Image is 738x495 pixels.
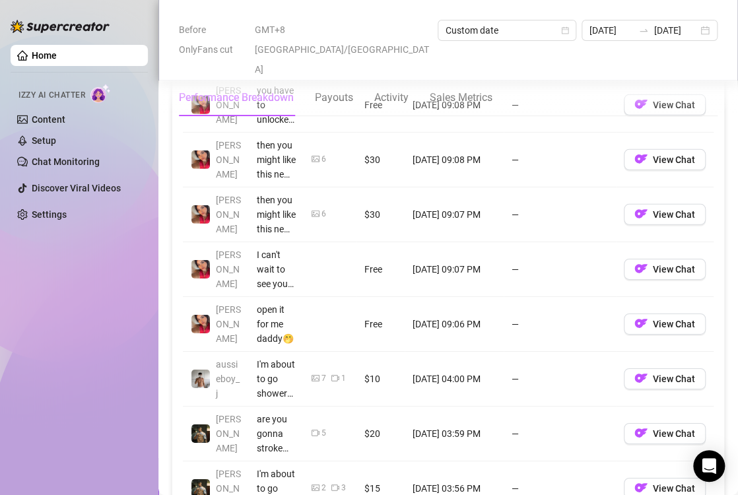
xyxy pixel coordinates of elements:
[312,484,319,492] span: picture
[374,90,409,106] div: Activity
[504,187,616,242] td: —
[624,259,706,280] button: OFView Chat
[257,412,296,455] div: are you gonna stroke my cock like this?😈💦
[634,262,648,275] img: OF
[405,352,504,407] td: [DATE] 04:00 PM
[624,204,706,225] button: OFView Chat
[315,90,353,106] div: Payouts
[179,90,294,106] div: Performance Breakdown
[331,484,339,492] span: video-camera
[257,357,296,401] div: I'm about to go shower [PERSON_NAME], wanna join?
[216,359,240,399] span: aussieboy_j
[216,414,241,453] span: [PERSON_NAME]
[216,249,241,289] span: [PERSON_NAME]
[341,482,346,494] div: 3
[257,302,296,346] div: open it for me daddy🤭
[654,23,698,38] input: End date
[191,260,210,279] img: Vanessa
[624,267,706,277] a: OFView Chat
[638,25,649,36] span: swap-right
[638,25,649,36] span: to
[624,157,706,168] a: OFView Chat
[589,23,633,38] input: Start date
[216,85,241,125] span: [PERSON_NAME]
[90,84,111,103] img: AI Chatter
[257,193,296,236] div: then you might like this new content of mine daddy🤭
[191,205,210,224] img: Vanessa
[312,210,319,218] span: picture
[624,431,706,442] a: OFView Chat
[191,424,210,443] img: Tony
[216,304,241,344] span: [PERSON_NAME]
[255,20,430,79] span: GMT+8 [GEOGRAPHIC_DATA]/[GEOGRAPHIC_DATA]
[653,209,695,220] span: View Chat
[179,20,247,59] span: Before OnlyFans cut
[257,247,296,291] div: I can't wait to see your reaction if you see the rest of the pics
[216,140,241,180] span: [PERSON_NAME]
[504,352,616,407] td: —
[634,152,648,166] img: OF
[634,426,648,440] img: OF
[561,26,569,34] span: calendar
[624,149,706,170] button: OFView Chat
[356,297,405,352] td: Free
[624,313,706,335] button: OFView Chat
[653,374,695,384] span: View Chat
[653,154,695,165] span: View Chat
[321,208,326,220] div: 6
[191,370,210,388] img: aussieboy_j
[356,187,405,242] td: $30
[405,407,504,461] td: [DATE] 03:59 PM
[624,321,706,332] a: OFView Chat
[321,372,326,385] div: 7
[653,264,695,275] span: View Chat
[216,195,241,234] span: [PERSON_NAME]
[653,428,695,439] span: View Chat
[693,450,725,482] div: Open Intercom Messenger
[257,138,296,181] div: then you might like this new content of mine daddy🤭
[634,481,648,494] img: OF
[405,133,504,187] td: [DATE] 09:08 PM
[504,242,616,297] td: —
[312,155,319,163] span: picture
[32,135,56,146] a: Setup
[191,150,210,169] img: Vanessa
[11,20,110,33] img: logo-BBDzfeDw.svg
[18,89,85,102] span: Izzy AI Chatter
[430,90,492,106] div: Sales Metrics
[32,156,100,167] a: Chat Monitoring
[624,376,706,387] a: OFView Chat
[634,372,648,385] img: OF
[312,429,319,437] span: video-camera
[32,114,65,125] a: Content
[331,374,339,382] span: video-camera
[405,187,504,242] td: [DATE] 09:07 PM
[356,133,405,187] td: $30
[405,297,504,352] td: [DATE] 09:06 PM
[634,317,648,330] img: OF
[321,153,326,166] div: 6
[321,482,326,494] div: 2
[624,368,706,389] button: OFView Chat
[321,427,326,440] div: 5
[312,374,319,382] span: picture
[624,212,706,222] a: OFView Chat
[504,407,616,461] td: —
[405,242,504,297] td: [DATE] 09:07 PM
[504,133,616,187] td: —
[624,423,706,444] button: OFView Chat
[634,207,648,220] img: OF
[341,372,346,385] div: 1
[446,20,568,40] span: Custom date
[32,209,67,220] a: Settings
[504,297,616,352] td: —
[653,319,695,329] span: View Chat
[191,315,210,333] img: Vanessa
[32,183,121,193] a: Discover Viral Videos
[356,242,405,297] td: Free
[32,50,57,61] a: Home
[356,407,405,461] td: $20
[653,483,695,494] span: View Chat
[356,352,405,407] td: $10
